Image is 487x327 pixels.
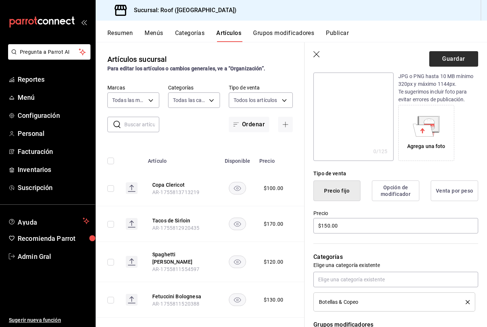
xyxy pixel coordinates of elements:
[407,143,445,150] div: Agrega una foto
[264,220,283,228] div: $ 170.00
[18,233,89,243] span: Recomienda Parrot
[18,129,89,138] span: Personal
[128,6,237,15] h3: Sucursal: Roof ([GEOGRAPHIC_DATA])
[234,96,277,104] span: Todos los artículos
[264,258,283,266] div: $ 120.00
[107,66,265,71] strong: Para editar los artículos o cambios generales, ve a “Organización”.
[313,170,478,177] div: Tipo de venta
[461,300,470,304] button: delete
[313,272,478,287] input: Elige una categoría existente
[112,96,146,104] span: Todas las marcas, Sin marca
[313,261,478,269] p: Elige una categoría existente
[152,217,211,224] button: edit-product-location
[18,252,89,261] span: Admin Gral
[229,117,269,132] button: Ordenar
[229,256,246,268] button: availability-product
[168,85,220,90] label: Categorías
[326,29,349,42] button: Publicar
[145,29,163,42] button: Menús
[431,180,478,201] button: Venta por peso
[152,251,211,266] button: edit-product-location
[313,253,478,261] p: Categorías
[429,51,478,67] button: Guardar
[5,53,90,61] a: Pregunta a Parrot AI
[229,293,246,306] button: availability-product
[107,85,159,90] label: Marcas
[264,184,283,192] div: $ 100.00
[152,301,199,307] span: AR-1755811520388
[398,73,478,103] p: JPG o PNG hasta 10 MB mínimo 320px y máximo 1144px. Te sugerimos incluir foto para evitar errores...
[18,92,89,102] span: Menú
[152,181,211,189] button: edit-product-location
[107,29,133,42] button: Resumen
[18,217,80,225] span: Ayuda
[313,180,360,201] button: Precio fijo
[18,147,89,157] span: Facturación
[18,110,89,120] span: Configuración
[255,147,295,170] th: Precio
[313,218,478,233] input: $0.00
[313,211,478,216] label: Precio
[264,296,283,303] div: $ 130.00
[229,182,246,194] button: availability-product
[8,44,90,60] button: Pregunta a Parrot AI
[216,29,241,42] button: Artículos
[173,96,206,104] span: Todas las categorías, Sin categoría
[18,74,89,84] span: Reportes
[18,183,89,193] span: Suscripción
[220,147,255,170] th: Disponible
[175,29,205,42] button: Categorías
[152,266,199,272] span: AR-1755811554597
[229,85,293,90] label: Tipo de venta
[143,147,220,170] th: Artículo
[20,48,79,56] span: Pregunta a Parrot AI
[400,107,452,159] div: Agrega una foto
[253,29,314,42] button: Grupos modificadores
[372,180,419,201] button: Opción de modificador
[319,299,358,305] span: Botellas & Copeo
[152,189,199,195] span: AR-1755813713219
[107,29,487,42] div: navigation tabs
[81,19,87,25] button: open_drawer_menu
[18,165,89,175] span: Inventarios
[152,293,211,300] button: edit-product-location
[229,218,246,230] button: availability-product
[9,316,89,324] span: Sugerir nueva función
[373,148,388,155] div: 0 /125
[107,54,167,65] div: Artículos sucursal
[152,225,199,231] span: AR-1755812920435
[124,117,159,132] input: Buscar artículo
